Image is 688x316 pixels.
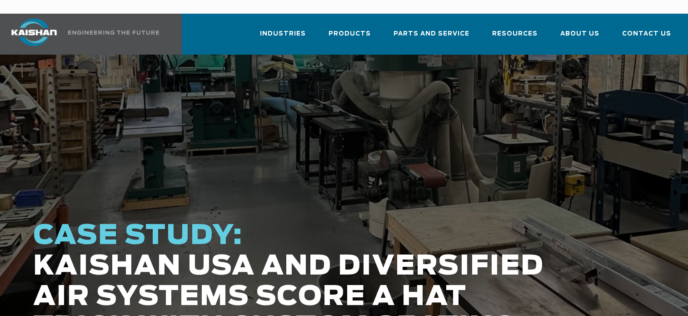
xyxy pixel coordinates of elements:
span: Resources [492,29,538,39]
a: Parts and Service [394,22,469,53]
a: Resources [492,22,538,53]
a: Products [329,22,371,53]
img: Engineering the future [68,31,159,35]
span: CASE STUDY: [33,222,243,250]
span: Parts and Service [394,29,469,39]
a: About Us [560,22,599,53]
a: Contact Us [622,22,671,53]
span: Products [329,29,371,39]
a: Industries [260,22,306,53]
span: Industries [260,29,306,39]
span: About Us [560,29,599,39]
span: Contact Us [622,29,671,39]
